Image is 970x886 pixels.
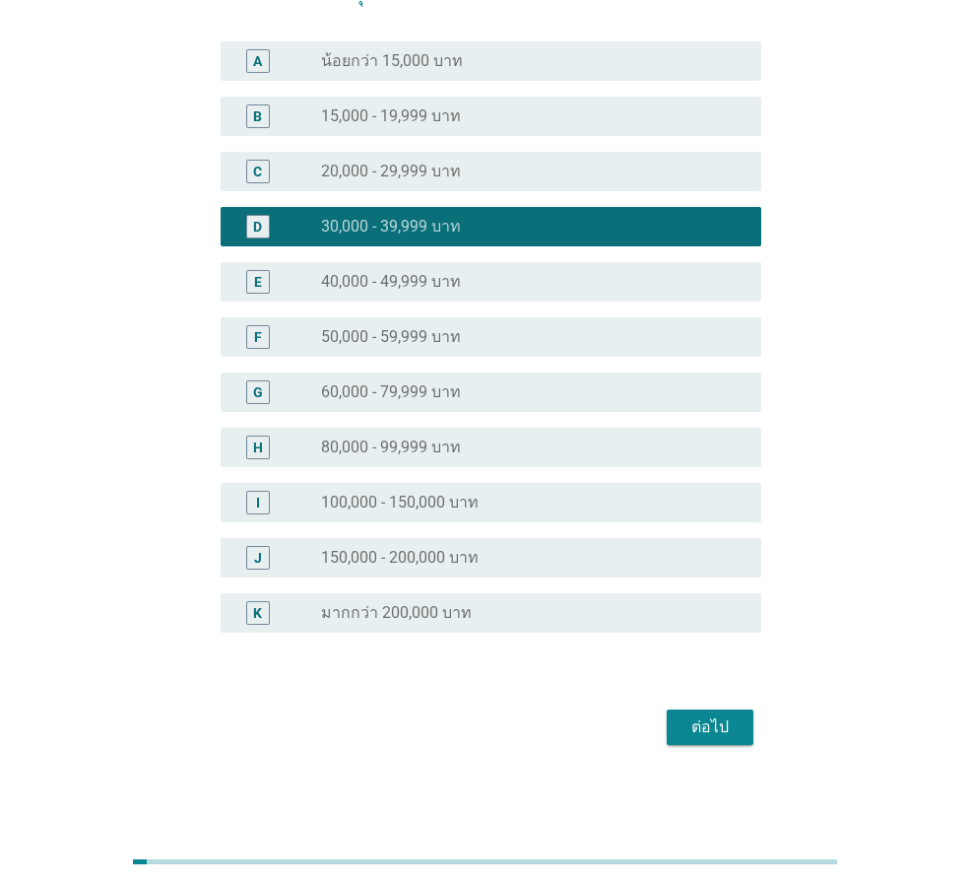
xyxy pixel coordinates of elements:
div: ต่อไป [682,716,738,739]
label: 60,000 - 79,999 บาท [321,382,461,402]
label: 40,000 - 49,999 บาท [321,272,461,292]
div: E [254,271,262,292]
button: ต่อไป [667,710,753,745]
div: C [253,161,262,181]
label: 20,000 - 29,999 บาท [321,162,461,181]
div: J [254,547,262,568]
div: I [256,492,260,512]
label: 100,000 - 150,000 บาท [321,493,479,512]
label: 50,000 - 59,999 บาท [321,327,461,347]
label: 15,000 - 19,999 บาท [321,106,461,126]
div: G [253,381,263,402]
div: K [253,602,262,623]
div: B [253,105,262,126]
label: 150,000 - 200,000 บาท [321,548,479,568]
div: F [254,326,262,347]
label: น้อยกว่า 15,000 บาท [321,51,463,71]
label: 30,000 - 39,999 บาท [321,217,461,237]
div: H [253,437,263,457]
div: D [253,216,262,237]
label: มากกว่า 200,000 บาท [321,603,472,623]
div: A [253,50,262,71]
label: 80,000 - 99,999 บาท [321,438,461,457]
